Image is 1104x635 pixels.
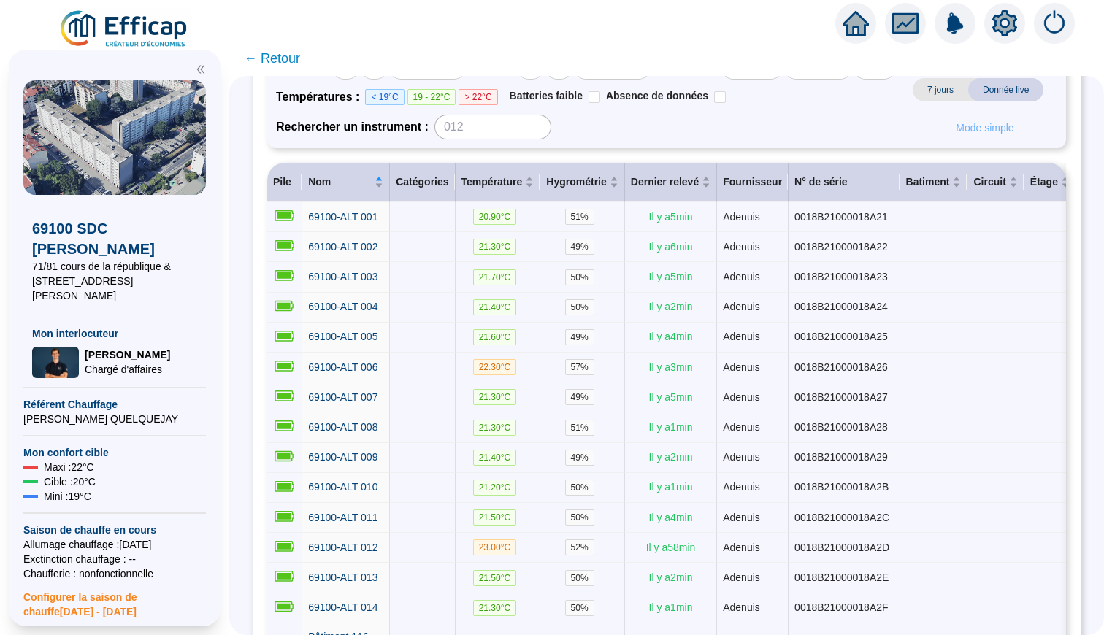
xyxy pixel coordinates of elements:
span: 69100-ALT 001 [308,211,377,223]
span: 69100-ALT 002 [308,241,377,253]
span: 0018B21000018A29 [794,451,888,463]
span: 21.30 °C [473,420,517,436]
td: Adenuis [717,563,789,593]
th: N° de série [789,163,900,202]
span: Hygrométrie [546,174,606,190]
span: Étage [1030,174,1058,190]
span: 0018B21000018A25 [794,331,888,342]
span: Il y a 6 min [649,241,693,253]
span: Circuit [973,174,1005,190]
span: 69100-ALT 014 [308,601,377,613]
span: Il y a 2 min [649,301,693,312]
span: Référent Chauffage [23,397,206,412]
span: 49 % [565,389,594,405]
th: Température [456,163,541,202]
span: 69100-ALT 008 [308,421,377,433]
span: Mini : 19 °C [44,489,91,504]
img: alerts [1034,3,1075,44]
span: setting [992,10,1018,36]
span: 69100-ALT 003 [308,271,377,282]
a: 69100-ALT 014 [308,600,377,615]
span: 21.50 °C [473,570,517,586]
span: 0018B21000018A2D [794,542,889,553]
td: Adenuis [717,353,789,382]
a: 69100-ALT 001 [308,209,377,225]
span: 69100-ALT 010 [308,481,377,493]
span: home [843,10,869,36]
a: 69100-ALT 003 [308,269,377,285]
td: Adenuis [717,382,789,412]
td: Adenuis [717,323,789,353]
span: Allumage chauffage : [DATE] [23,537,206,552]
span: 50 % [565,600,594,616]
span: Il y a 58 min [646,542,696,553]
td: Adenuis [717,443,789,473]
span: 21.30 °C [473,600,517,616]
span: 21.30 °C [473,389,517,405]
span: 23.00 °C [473,539,517,555]
a: 69100-ALT 004 [308,299,377,315]
span: 0018B21000018A2C [794,512,889,523]
span: Chaufferie : non fonctionnelle [23,566,206,581]
th: Fournisseur [717,163,789,202]
td: Adenuis [717,503,789,533]
a: 69100-ALT 008 [308,420,377,435]
span: Absence de données [606,90,708,101]
td: Adenuis [717,293,789,323]
td: Adenuis [717,473,789,503]
span: 21.40 °C [473,450,517,466]
span: 51 % [565,209,594,225]
span: > 22°C [459,89,497,105]
span: [PERSON_NAME] [85,347,170,362]
span: 21.20 °C [473,480,517,496]
span: 51 % [565,420,594,436]
span: Il y a 4 min [649,512,693,523]
th: Nom [302,163,390,202]
span: Pile [273,176,291,188]
span: Il y a 4 min [649,331,693,342]
span: 0018B21000018A22 [794,241,888,253]
span: Il y a 5 min [649,391,693,403]
span: 21.30 °C [473,239,517,255]
span: 49 % [565,450,594,466]
span: fund [892,10,919,36]
span: ← Retour [244,48,300,69]
span: Mode simple [956,120,1013,136]
a: 69100-ALT 010 [308,480,377,495]
span: 0018B21000018A28 [794,421,888,433]
span: Il y a 2 min [649,451,693,463]
td: Adenuis [717,593,789,623]
span: 69100-ALT 007 [308,391,377,403]
span: 0018B21000018A2F [794,601,888,613]
span: Mon interlocuteur [32,326,197,341]
span: 22.30 °C [473,359,517,375]
td: Adenuis [717,202,789,232]
span: 21.70 °C [473,269,517,285]
span: Configurer la saison de chauffe [DATE] - [DATE] [23,581,206,619]
span: Batiment [906,174,950,190]
span: Il y a 2 min [649,571,693,583]
a: 69100-ALT 009 [308,450,377,465]
a: 69100-ALT 005 [308,329,377,345]
span: 50 % [565,299,594,315]
span: 49 % [565,239,594,255]
span: 19 - 22°C [407,89,456,105]
span: Batteries faible [510,90,583,101]
span: Température [461,174,523,190]
span: Il y a 1 min [649,601,693,613]
span: 21.40 °C [473,299,517,315]
span: 50 % [565,269,594,285]
a: 69100-ALT 006 [308,360,377,375]
span: [PERSON_NAME] QUELQUEJAY [23,412,206,426]
span: 50 % [565,570,594,586]
span: 21.50 °C [473,509,517,526]
span: Nom [308,174,372,190]
th: Catégories [390,163,455,202]
span: 49 % [565,329,594,345]
span: 21.60 °C [473,329,517,345]
span: 0018B21000018A26 [794,361,888,373]
span: 69100-ALT 009 [308,451,377,463]
td: Adenuis [717,533,789,563]
td: Adenuis [717,412,789,442]
span: 0018B21000018A2B [794,481,889,493]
